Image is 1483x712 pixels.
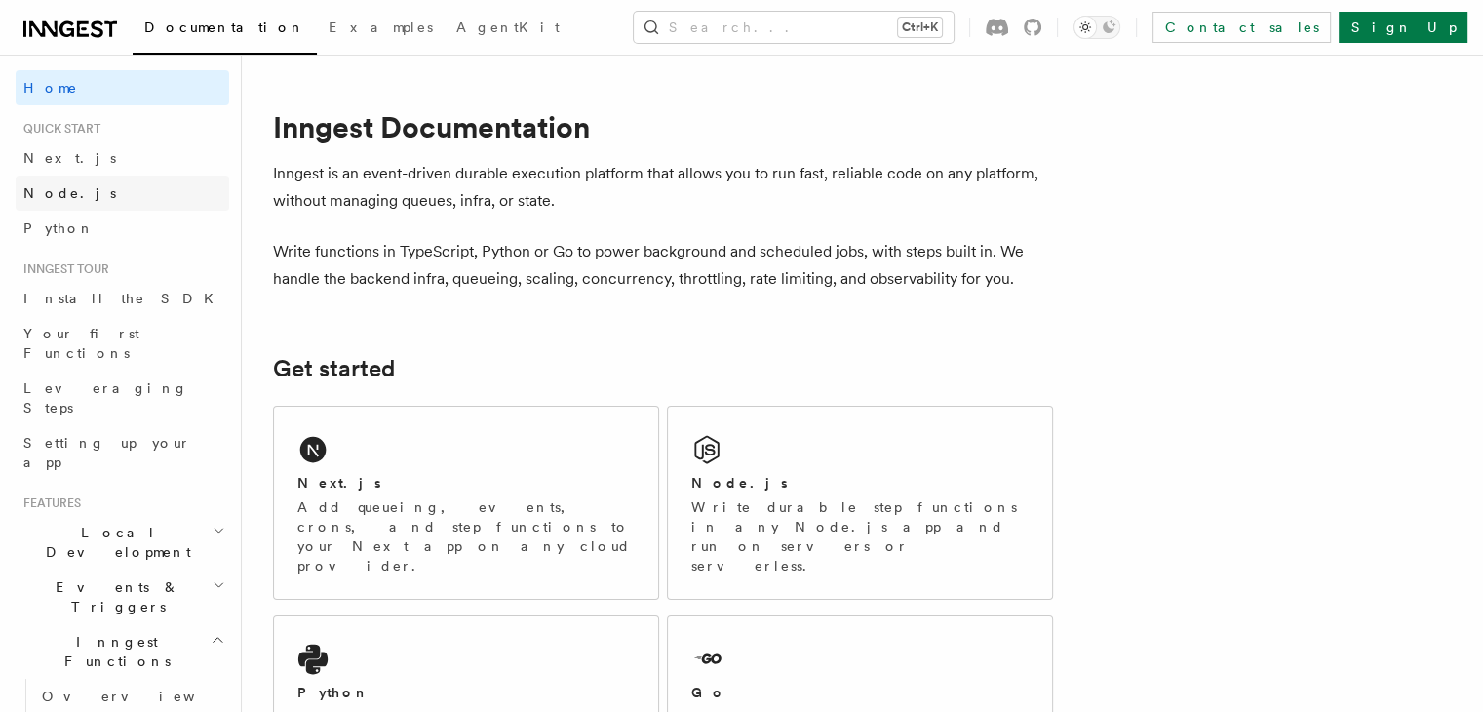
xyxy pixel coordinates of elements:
a: Get started [273,355,395,382]
span: Examples [329,20,433,35]
button: Toggle dark mode [1073,16,1120,39]
span: Your first Functions [23,326,139,361]
p: Write durable step functions in any Node.js app and run on servers or serverless. [691,497,1029,575]
a: Documentation [133,6,317,55]
a: Examples [317,6,445,53]
a: Install the SDK [16,281,229,316]
a: Contact sales [1152,12,1331,43]
span: Events & Triggers [16,577,213,616]
span: Home [23,78,78,98]
span: Setting up your app [23,435,191,470]
button: Events & Triggers [16,570,229,624]
span: Python [23,220,95,236]
a: Home [16,70,229,105]
h2: Node.js [691,473,788,493]
h2: Go [691,683,726,702]
span: Features [16,495,81,511]
button: Search...Ctrl+K [634,12,954,43]
span: Local Development [16,523,213,562]
a: Leveraging Steps [16,371,229,425]
a: Node.js [16,176,229,211]
a: Node.jsWrite durable step functions in any Node.js app and run on servers or serverless. [667,406,1053,600]
p: Add queueing, events, crons, and step functions to your Next app on any cloud provider. [297,497,635,575]
p: Write functions in TypeScript, Python or Go to power background and scheduled jobs, with steps bu... [273,238,1053,293]
h2: Next.js [297,473,381,493]
span: Inngest Functions [16,632,211,671]
a: Next.jsAdd queueing, events, crons, and step functions to your Next app on any cloud provider. [273,406,659,600]
a: Your first Functions [16,316,229,371]
span: Overview [42,689,243,704]
span: Quick start [16,121,100,137]
span: Next.js [23,150,116,166]
span: Documentation [144,20,305,35]
span: Install the SDK [23,291,225,306]
span: Leveraging Steps [23,380,188,415]
a: Python [16,211,229,246]
h2: Python [297,683,370,702]
a: Sign Up [1339,12,1467,43]
button: Inngest Functions [16,624,229,679]
a: Setting up your app [16,425,229,480]
span: AgentKit [456,20,560,35]
p: Inngest is an event-driven durable execution platform that allows you to run fast, reliable code ... [273,160,1053,215]
span: Node.js [23,185,116,201]
button: Local Development [16,515,229,570]
a: Next.js [16,140,229,176]
kbd: Ctrl+K [898,18,942,37]
span: Inngest tour [16,261,109,277]
a: AgentKit [445,6,571,53]
h1: Inngest Documentation [273,109,1053,144]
